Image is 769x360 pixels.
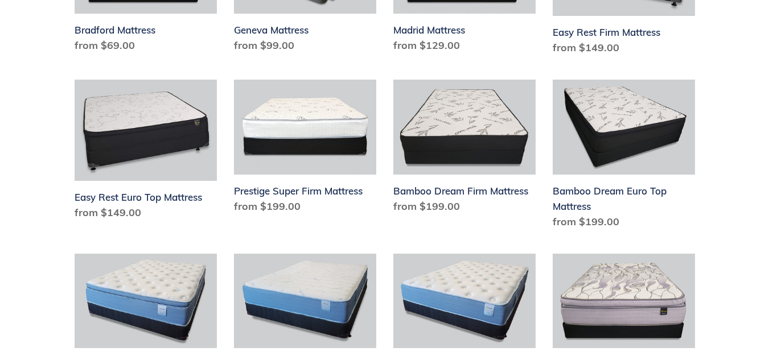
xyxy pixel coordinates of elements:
a: Bamboo Dream Firm Mattress [393,80,536,218]
a: Bamboo Dream Euro Top Mattress [553,80,695,234]
a: Easy Rest Euro Top Mattress [75,80,217,225]
a: Prestige Super Firm Mattress [234,80,376,218]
